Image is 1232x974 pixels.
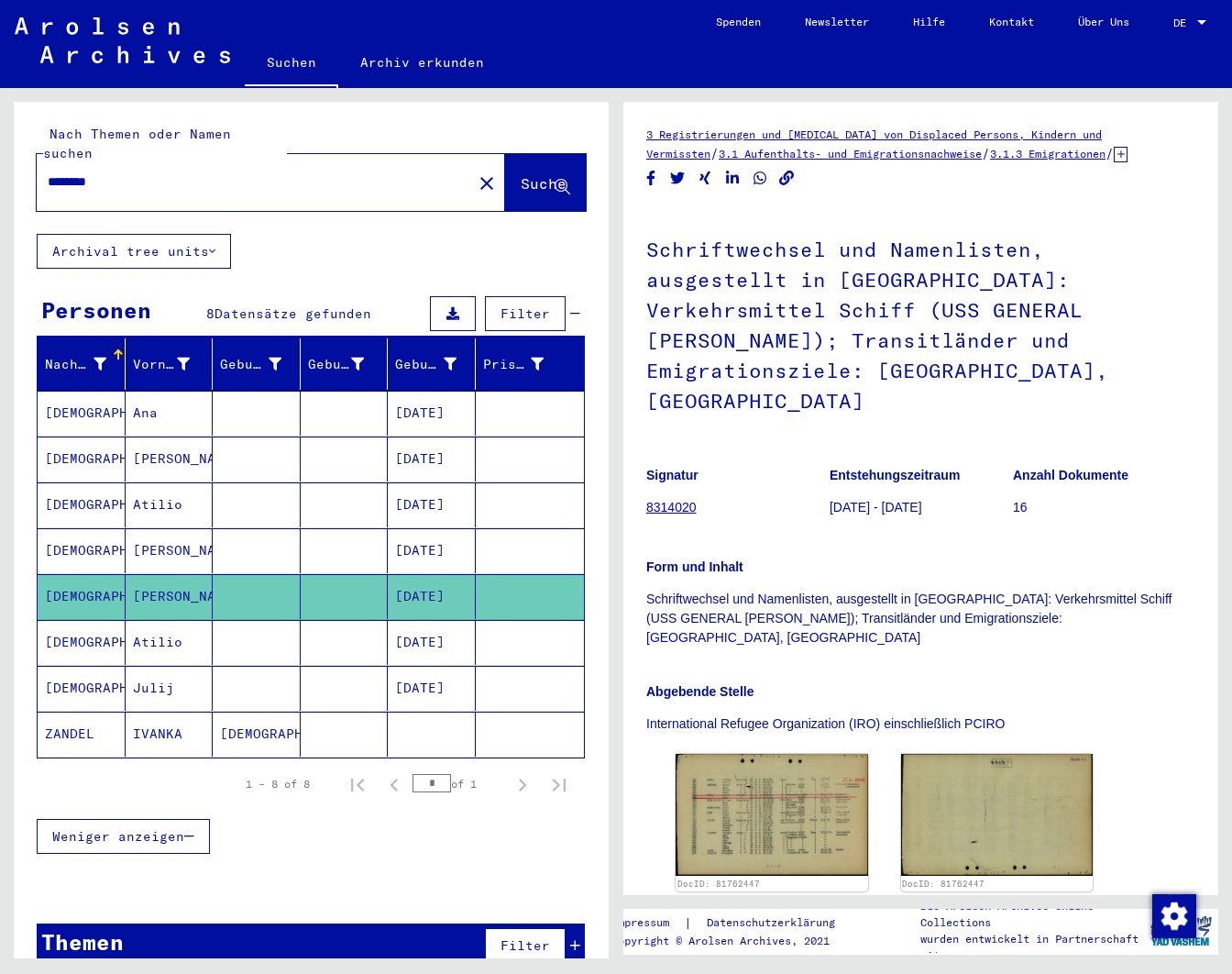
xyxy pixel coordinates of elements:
[982,145,990,161] span: /
[485,928,566,963] button: Filter
[126,437,214,481] mat-cell: [PERSON_NAME]
[38,666,126,711] mat-cell: [DEMOGRAPHIC_DATA]
[38,391,126,436] mat-cell: [DEMOGRAPHIC_DATA]
[719,147,982,160] a: 3.1 Aufenthalts- und Emigrationsnachweise
[214,305,371,322] span: Datensätze gefunden
[206,305,214,322] span: 8
[830,498,1012,517] p: [DATE] - [DATE]
[126,391,214,436] mat-cell: Ana
[38,528,126,573] mat-cell: [DEMOGRAPHIC_DATA]
[388,666,476,711] mat-cell: [DATE]
[646,127,1102,160] a: 3 Registrierungen und [MEDICAL_DATA] von Displaced Persons, Kindern und Vermissten
[920,898,1144,931] p: Die Arolsen Archives Online-Collections
[920,931,1144,964] p: wurden entwickelt in Partnerschaft mit
[611,933,857,949] p: Copyright © Arolsen Archives, 2021
[646,684,753,699] b: Abgebende Stelle
[388,620,476,665] mat-cell: [DATE]
[485,296,566,331] button: Filter
[388,338,476,390] mat-header-cell: Geburtsdatum
[476,338,585,390] mat-header-cell: Prisoner #
[395,349,479,379] div: Geburtsdatum
[901,754,1094,876] img: 002.jpg
[668,167,687,190] button: Share on Twitter
[45,355,106,374] div: Nachname
[126,482,214,527] mat-cell: Atilio
[126,574,214,619] mat-cell: [PERSON_NAME]
[483,355,544,374] div: Prisoner #
[696,167,715,190] button: Share on Xing
[412,775,504,792] div: of 1
[611,913,857,933] div: |
[126,712,214,757] mat-cell: IVANKA
[38,620,126,665] mat-cell: [DEMOGRAPHIC_DATA]
[646,500,697,515] a: 8314020
[220,349,304,379] div: Geburtsname
[388,528,476,573] mat-cell: [DATE]
[126,528,214,573] mat-cell: [PERSON_NAME]
[676,754,868,876] img: 001.jpg
[751,167,770,190] button: Share on WhatsApp
[41,925,124,958] div: Themen
[1013,498,1195,517] p: 16
[1147,908,1215,954] img: yv_logo.png
[37,234,231,269] button: Archival tree units
[646,590,1195,647] p: Schriftwechsel und Namenlisten, ausgestellt in [GEOGRAPHIC_DATA]: Verkehrsmittel Schiff (USS GENE...
[126,620,214,665] mat-cell: Atilio
[990,147,1105,160] a: 3.1.3 Emigrationen
[37,819,210,854] button: Weniger anzeigen
[126,338,214,390] mat-header-cell: Vorname
[777,167,797,190] button: Copy link
[677,879,760,889] a: DocID: 81762447
[308,349,388,379] div: Geburt‏
[41,293,151,327] div: Personen
[476,172,498,194] mat-icon: close
[388,574,476,619] mat-cell: [DATE]
[245,40,338,88] a: Suchen
[213,338,301,390] mat-header-cell: Geburtsname
[133,349,213,379] div: Vorname
[505,154,586,211] button: Suche
[611,913,684,933] a: Impressum
[246,776,310,792] div: 1 – 8 of 8
[133,355,190,374] div: Vorname
[521,174,566,193] span: Suche
[388,391,476,436] mat-cell: [DATE]
[43,126,231,161] mat-label: Nach Themen oder Namen suchen
[388,437,476,481] mat-cell: [DATE]
[692,913,857,933] a: Datenschutzerklärung
[902,879,984,889] a: DocID: 81762447
[15,17,230,63] img: Arolsen_neg.svg
[38,574,126,619] mat-cell: [DEMOGRAPHIC_DATA]
[468,164,505,201] button: Clear
[338,40,506,84] a: Archiv erkunden
[646,559,743,574] b: Form und Inhalt
[1151,893,1195,937] div: Zustimmung ändern
[301,338,389,390] mat-header-cell: Geburt‏
[339,766,376,802] button: First page
[500,305,550,322] span: Filter
[52,828,184,845] span: Weniger anzeigen
[1173,17,1193,29] span: DE
[38,712,126,757] mat-cell: ZANDEL
[45,349,129,379] div: Nachname
[220,355,281,374] div: Geburtsname
[1013,468,1128,482] b: Anzahl Dokumente
[388,482,476,527] mat-cell: [DATE]
[500,937,550,954] span: Filter
[646,207,1195,439] h1: Schriftwechsel und Namenlisten, ausgestellt in [GEOGRAPHIC_DATA]: Verkehrsmittel Schiff (USS GENE...
[504,766,541,802] button: Next page
[376,766,412,802] button: Previous page
[646,714,1195,734] p: International Refugee Organization (IRO) einschließlich PCIRO
[38,437,126,481] mat-cell: [DEMOGRAPHIC_DATA]
[395,355,456,374] div: Geburtsdatum
[308,355,365,374] div: Geburt‏
[213,712,301,757] mat-cell: [DEMOGRAPHIC_DATA]
[38,338,126,390] mat-header-cell: Nachname
[1152,894,1196,938] img: Zustimmung ändern
[541,766,577,802] button: Last page
[723,167,742,190] button: Share on LinkedIn
[38,482,126,527] mat-cell: [DEMOGRAPHIC_DATA]
[483,349,567,379] div: Prisoner #
[710,145,719,161] span: /
[126,666,214,711] mat-cell: Julij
